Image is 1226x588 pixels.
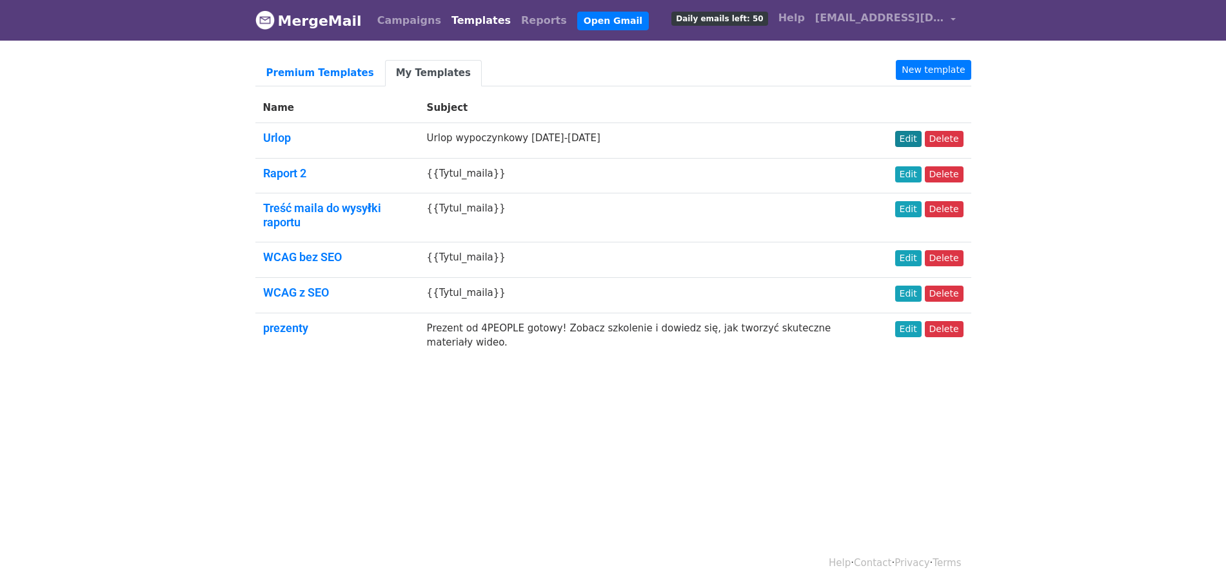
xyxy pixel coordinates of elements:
[419,93,887,123] th: Subject
[385,60,482,86] a: My Templates
[671,12,767,26] span: Daily emails left: 50
[263,201,382,229] a: Treść maila do wysyłki raportu
[263,250,342,264] a: WCAG bez SEO
[829,557,851,569] a: Help
[255,7,362,34] a: MergeMail
[263,286,329,299] a: WCAG z SEO
[419,242,887,278] td: {{Tytul_maila}}
[419,123,887,159] td: Urlop wypoczynkowy [DATE]-[DATE]
[896,60,971,80] a: New template
[372,8,446,34] a: Campaigns
[419,158,887,193] td: {{Tytul_maila}}
[516,8,572,34] a: Reports
[419,277,887,313] td: {{Tytul_maila}}
[446,8,516,34] a: Templates
[895,131,922,147] a: Edit
[666,5,773,31] a: Daily emails left: 50
[925,131,964,147] a: Delete
[815,10,944,26] span: [EMAIL_ADDRESS][DOMAIN_NAME]
[925,321,964,337] a: Delete
[1162,526,1226,588] iframe: Chat Widget
[933,557,961,569] a: Terms
[925,166,964,182] a: Delete
[577,12,649,30] a: Open Gmail
[773,5,810,31] a: Help
[895,201,922,217] a: Edit
[255,10,275,30] img: MergeMail logo
[854,557,891,569] a: Contact
[810,5,961,35] a: [EMAIL_ADDRESS][DOMAIN_NAME]
[895,286,922,302] a: Edit
[925,250,964,266] a: Delete
[263,131,291,144] a: Urlop
[925,286,964,302] a: Delete
[1162,526,1226,588] div: Widżet czatu
[895,166,922,182] a: Edit
[895,250,922,266] a: Edit
[255,60,385,86] a: Premium Templates
[255,93,419,123] th: Name
[925,201,964,217] a: Delete
[419,193,887,242] td: {{Tytul_maila}}
[419,313,887,358] td: Prezent od 4PEOPLE gotowy! Zobacz szkolenie i dowiedz się, jak tworzyć skuteczne materiały wideo.
[263,321,308,335] a: prezenty
[263,166,306,180] a: Raport 2
[895,321,922,337] a: Edit
[895,557,929,569] a: Privacy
